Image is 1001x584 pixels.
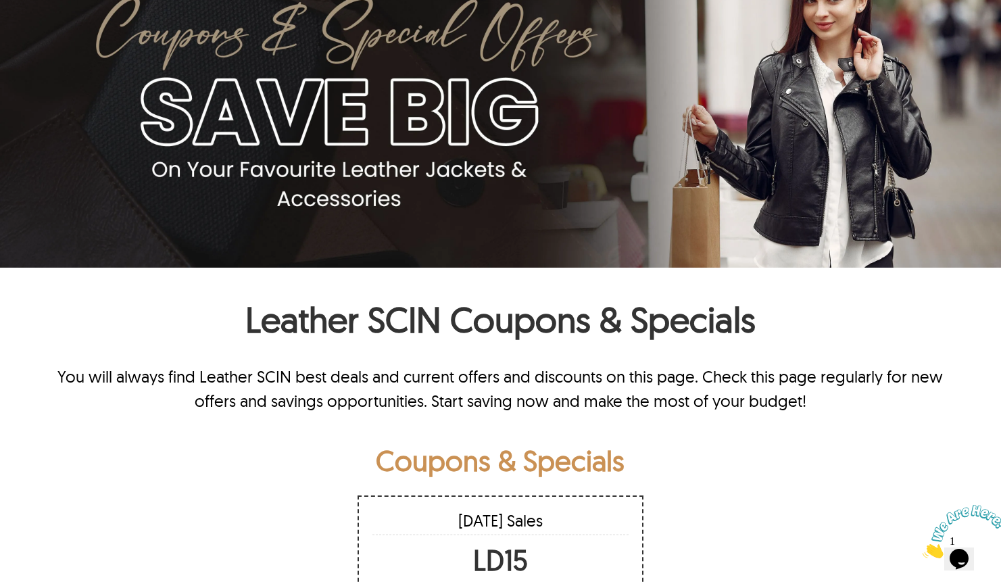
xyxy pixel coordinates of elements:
img: Chat attention grabber [5,5,89,59]
iframe: chat widget [917,500,1001,564]
h2: Coupons & Specials [50,443,951,485]
p: You will always find Leather SCIN best deals and current offers and discounts on this page. Check... [50,364,951,413]
div: [DATE] Sales [372,510,629,531]
span: 1 [5,5,11,17]
h1: Leather SCIN Coupons & Specials [50,297,951,348]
